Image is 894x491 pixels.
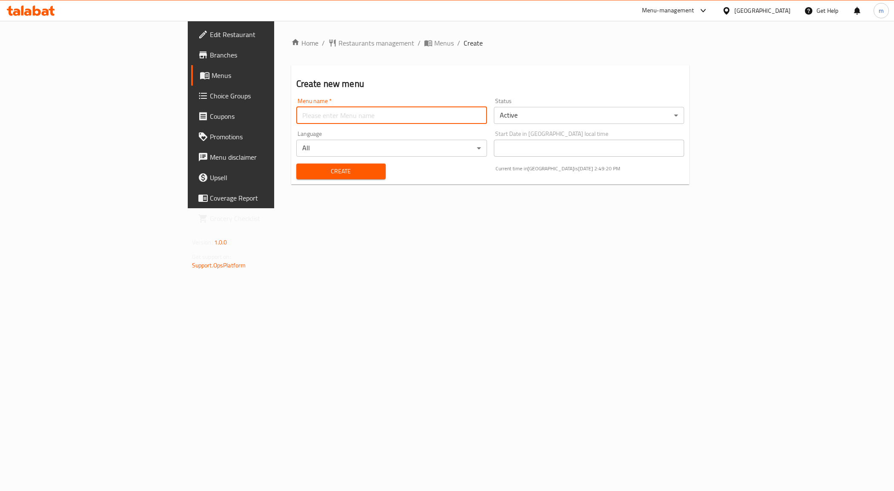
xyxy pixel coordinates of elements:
[210,132,330,142] span: Promotions
[296,78,685,90] h2: Create new menu
[338,38,414,48] span: Restaurants management
[210,152,330,162] span: Menu disclaimer
[642,6,694,16] div: Menu-management
[328,38,414,48] a: Restaurants management
[879,6,884,15] span: m
[191,106,337,126] a: Coupons
[464,38,483,48] span: Create
[212,70,330,80] span: Menus
[191,208,337,229] a: Grocery Checklist
[210,50,330,60] span: Branches
[192,237,213,248] span: Version:
[291,38,690,48] nav: breadcrumb
[457,38,460,48] li: /
[192,251,231,262] span: Get support on:
[296,164,386,179] button: Create
[191,45,337,65] a: Branches
[191,65,337,86] a: Menus
[210,91,330,101] span: Choice Groups
[191,126,337,147] a: Promotions
[191,24,337,45] a: Edit Restaurant
[424,38,454,48] a: Menus
[210,172,330,183] span: Upsell
[494,107,685,124] div: Active
[214,237,227,248] span: 1.0.0
[418,38,421,48] li: /
[191,188,337,208] a: Coverage Report
[434,38,454,48] span: Menus
[191,86,337,106] a: Choice Groups
[496,165,685,172] p: Current time in [GEOGRAPHIC_DATA] is [DATE] 2:49:20 PM
[210,111,330,121] span: Coupons
[210,29,330,40] span: Edit Restaurant
[296,140,487,157] div: All
[192,260,246,271] a: Support.OpsPlatform
[296,107,487,124] input: Please enter Menu name
[191,167,337,188] a: Upsell
[191,147,337,167] a: Menu disclaimer
[303,166,379,177] span: Create
[210,193,330,203] span: Coverage Report
[734,6,791,15] div: [GEOGRAPHIC_DATA]
[210,213,330,224] span: Grocery Checklist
